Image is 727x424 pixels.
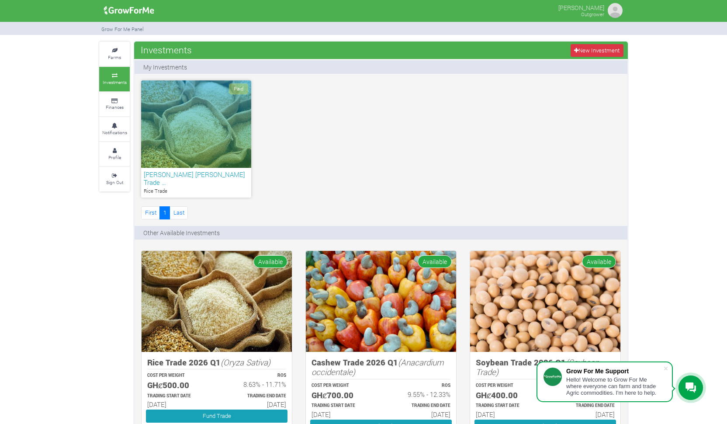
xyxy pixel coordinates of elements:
[108,54,121,60] small: Farms
[312,357,444,378] i: (Anacardium occidentale)
[108,154,121,160] small: Profile
[312,410,373,418] h6: [DATE]
[106,179,123,185] small: Sign Out
[142,251,292,352] img: growforme image
[101,26,144,32] small: Grow For Me Panel
[147,393,209,400] p: Estimated Trading Start Date
[476,358,615,377] h5: Soybean Trade 2026 Q1
[221,357,270,368] i: (Oryza Sativa)
[571,44,623,57] a: New Investment
[170,206,188,219] a: Last
[99,42,130,66] a: Farms
[99,92,130,116] a: Finances
[141,80,251,198] a: Paid [PERSON_NAME] [PERSON_NAME] Trade … Rice Trade
[558,2,604,12] p: [PERSON_NAME]
[566,368,663,375] div: Grow For Me Support
[106,104,124,110] small: Finances
[476,382,537,389] p: COST PER WEIGHT
[101,2,157,19] img: growforme image
[225,400,286,408] h6: [DATE]
[476,390,537,400] h5: GHȼ400.00
[141,206,188,219] nav: Page Navigation
[389,390,450,398] h6: 9.55% - 12.33%
[99,117,130,141] a: Notifications
[147,372,209,379] p: COST PER WEIGHT
[389,382,450,389] p: ROS
[147,380,209,390] h5: GHȼ500.00
[553,403,615,409] p: Estimated Trading End Date
[147,400,209,408] h6: [DATE]
[159,206,170,219] a: 1
[147,358,286,368] h5: Rice Trade 2026 Q1
[553,410,615,418] h6: [DATE]
[312,403,373,409] p: Estimated Trading Start Date
[470,251,620,352] img: growforme image
[225,393,286,400] p: Estimated Trading End Date
[306,251,456,352] img: growforme image
[476,410,537,418] h6: [DATE]
[312,382,373,389] p: COST PER WEIGHT
[389,403,450,409] p: Estimated Trading End Date
[476,357,599,378] i: (Soybean Trade)
[312,390,373,400] h5: GHȼ700.00
[476,403,537,409] p: Estimated Trading Start Date
[99,167,130,191] a: Sign Out
[225,372,286,379] p: ROS
[146,410,287,422] a: Fund Trade
[141,206,160,219] a: First
[143,228,220,237] p: Other Available Investments
[312,358,450,377] h5: Cashew Trade 2026 Q1
[582,255,616,268] span: Available
[99,142,130,166] a: Profile
[389,410,450,418] h6: [DATE]
[143,63,187,72] p: My Investments
[138,41,194,59] span: Investments
[566,376,663,396] div: Hello! Welcome to Grow For Me where everyone can farm and trade Agric commodities. I'm here to help.
[229,83,248,94] span: Paid
[102,129,127,136] small: Notifications
[144,170,249,186] h6: [PERSON_NAME] [PERSON_NAME] Trade …
[225,380,286,388] h6: 8.63% - 11.71%
[144,188,249,195] p: Rice Trade
[581,11,604,17] small: Outgrower
[103,79,127,85] small: Investments
[418,255,452,268] span: Available
[606,2,624,19] img: growforme image
[253,255,287,268] span: Available
[99,67,130,91] a: Investments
